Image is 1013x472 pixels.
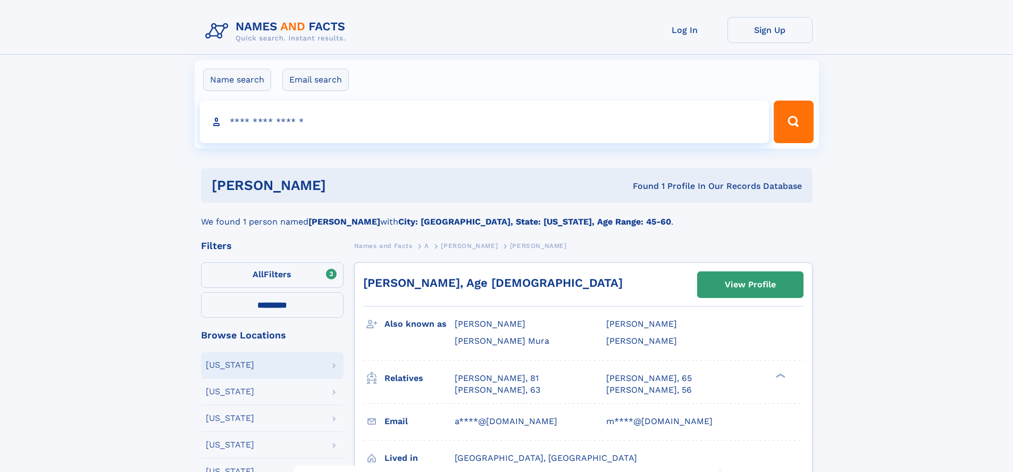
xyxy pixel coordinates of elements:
[606,372,692,384] a: [PERSON_NAME], 65
[424,242,429,250] span: A
[642,17,727,43] a: Log In
[308,217,380,227] b: [PERSON_NAME]
[606,319,677,329] span: [PERSON_NAME]
[201,330,344,340] div: Browse Locations
[206,441,254,449] div: [US_STATE]
[201,203,813,228] div: We found 1 person named with .
[774,101,813,143] button: Search Button
[206,414,254,423] div: [US_STATE]
[479,180,802,192] div: Found 1 Profile In Our Records Database
[773,372,786,379] div: ❯
[510,242,567,250] span: [PERSON_NAME]
[201,262,344,288] label: Filters
[727,17,813,43] a: Sign Up
[441,239,498,252] a: [PERSON_NAME]
[201,17,354,46] img: Logo Names and Facts
[253,269,264,279] span: All
[606,384,692,396] a: [PERSON_NAME], 56
[455,372,539,384] a: [PERSON_NAME], 81
[206,387,254,396] div: [US_STATE]
[384,412,455,430] h3: Email
[455,453,637,463] span: [GEOGRAPHIC_DATA], [GEOGRAPHIC_DATA]
[455,336,549,346] span: [PERSON_NAME] Mura
[203,69,271,91] label: Name search
[212,179,480,192] h1: [PERSON_NAME]
[384,369,455,387] h3: Relatives
[698,272,803,297] a: View Profile
[398,217,671,227] b: City: [GEOGRAPHIC_DATA], State: [US_STATE], Age Range: 45-60
[200,101,769,143] input: search input
[606,336,677,346] span: [PERSON_NAME]
[455,384,540,396] a: [PERSON_NAME], 63
[354,239,413,252] a: Names and Facts
[384,449,455,467] h3: Lived in
[282,69,349,91] label: Email search
[455,319,525,329] span: [PERSON_NAME]
[424,239,429,252] a: A
[206,361,254,369] div: [US_STATE]
[201,241,344,251] div: Filters
[363,276,623,289] a: [PERSON_NAME], Age [DEMOGRAPHIC_DATA]
[725,272,776,297] div: View Profile
[441,242,498,250] span: [PERSON_NAME]
[384,315,455,333] h3: Also known as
